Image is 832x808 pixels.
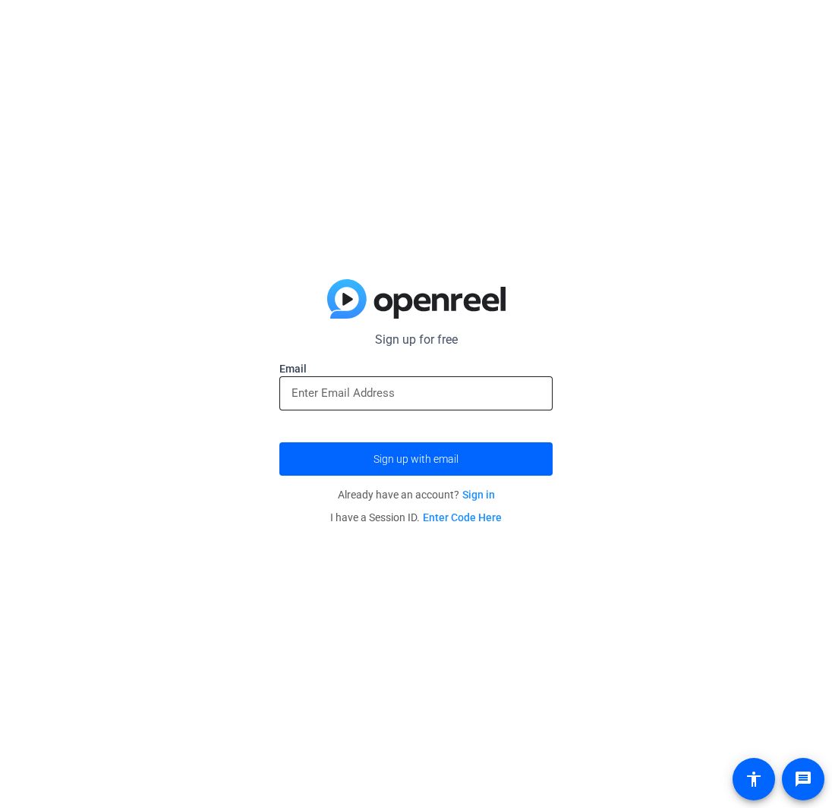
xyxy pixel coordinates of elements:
p: Sign up for free [279,331,553,349]
mat-icon: message [794,770,812,788]
mat-icon: accessibility [745,770,763,788]
a: Sign in [462,489,495,501]
img: blue-gradient.svg [327,279,506,319]
span: I have a Session ID. [330,511,502,523]
button: Sign up with email [279,442,553,476]
span: Already have an account? [338,489,495,501]
input: Enter Email Address [292,384,540,402]
label: Email [279,361,553,376]
a: Enter Code Here [423,511,502,523]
